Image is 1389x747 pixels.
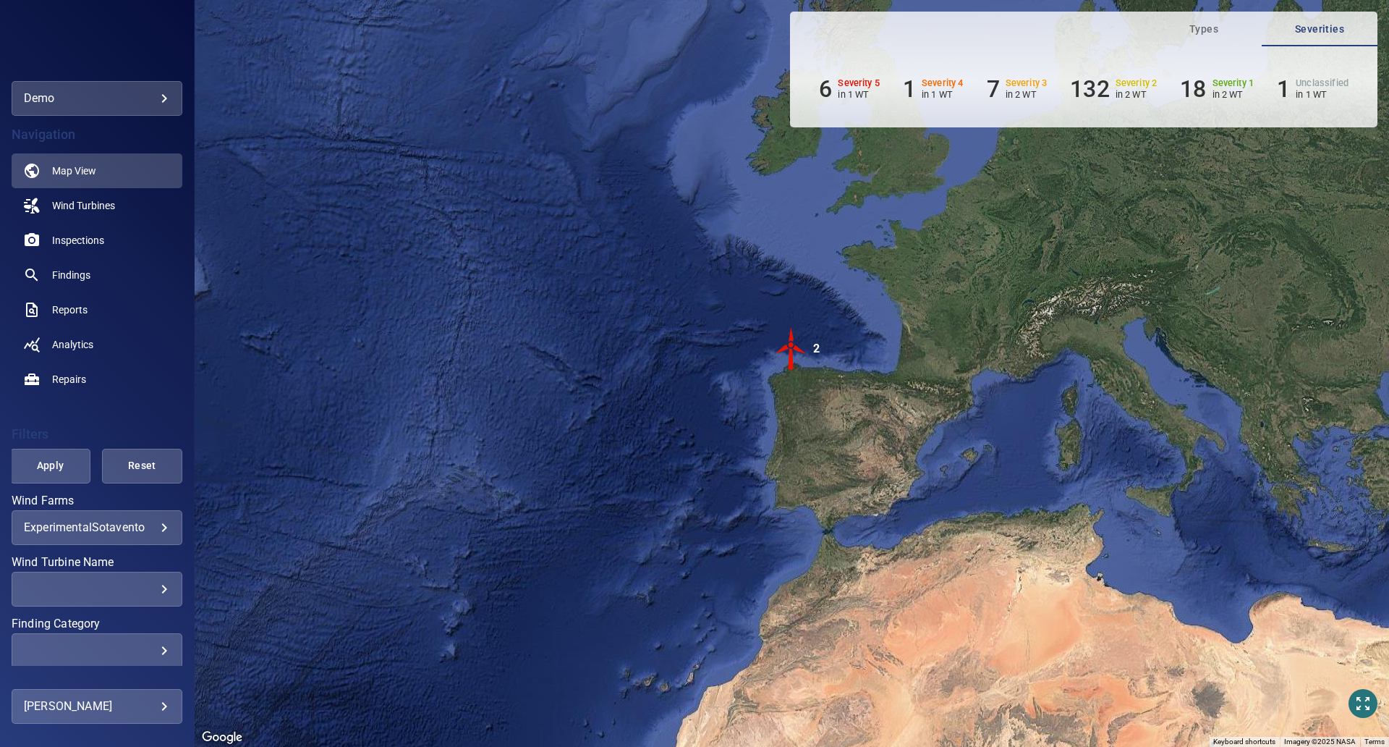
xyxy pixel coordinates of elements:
div: demo [12,81,182,116]
li: Severity 2 [1070,75,1157,103]
label: Wind Turbine Name [12,557,182,568]
li: Severity 4 [903,75,964,103]
h6: Severity 5 [838,78,880,88]
a: findings noActive [12,258,182,292]
a: map active [12,153,182,188]
li: Severity 3 [987,75,1048,103]
a: repairs noActive [12,362,182,397]
span: Types [1155,20,1253,38]
h4: Navigation [12,127,182,142]
p: in 1 WT [922,89,964,100]
span: Repairs [52,372,86,387]
a: Terms (opens in new tab) [1364,738,1385,746]
img: demo-logo [67,36,127,51]
button: Reset [102,449,182,484]
a: windturbines noActive [12,188,182,223]
h6: 1 [903,75,916,103]
h6: 6 [819,75,832,103]
h6: 132 [1070,75,1109,103]
p: in 2 WT [1212,89,1254,100]
button: Apply [10,449,90,484]
div: [PERSON_NAME] [24,695,170,718]
h6: 1 [1277,75,1290,103]
img: Google [198,728,246,747]
span: Apply [28,457,72,475]
div: Wind Turbine Name [12,572,182,607]
label: Wind Farms [12,495,182,507]
div: ExperimentalSotavento [24,520,170,534]
gmp-advanced-marker: 2 [770,327,813,373]
h6: 18 [1180,75,1206,103]
p: in 2 WT [1006,89,1048,100]
span: Imagery ©2025 NASA [1284,738,1356,746]
h6: Severity 1 [1212,78,1254,88]
span: Inspections [52,233,104,248]
a: analytics noActive [12,327,182,362]
label: Finding Category [12,618,182,630]
li: Severity 1 [1180,75,1254,103]
div: 2 [813,327,820,371]
span: Reset [120,457,164,475]
div: Finding Category [12,633,182,668]
p: in 1 WT [1296,89,1348,100]
img: windFarmIconCat5.svg [770,327,813,371]
h6: Severity 2 [1116,78,1157,88]
h6: Unclassified [1296,78,1348,88]
h4: Filters [12,427,182,442]
span: Wind Turbines [52,198,115,213]
div: demo [24,87,170,110]
span: Severities [1270,20,1369,38]
li: Severity Unclassified [1277,75,1348,103]
p: in 2 WT [1116,89,1157,100]
h6: Severity 3 [1006,78,1048,88]
li: Severity 5 [819,75,880,103]
span: Reports [52,303,88,317]
span: Analytics [52,337,93,352]
button: Keyboard shortcuts [1213,737,1275,747]
span: Findings [52,268,90,282]
h6: Severity 4 [922,78,964,88]
a: Open this area in Google Maps (opens a new window) [198,728,246,747]
div: Wind Farms [12,510,182,545]
a: inspections noActive [12,223,182,258]
h6: 7 [987,75,1000,103]
a: reports noActive [12,292,182,327]
span: Map View [52,164,96,178]
p: in 1 WT [838,89,880,100]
